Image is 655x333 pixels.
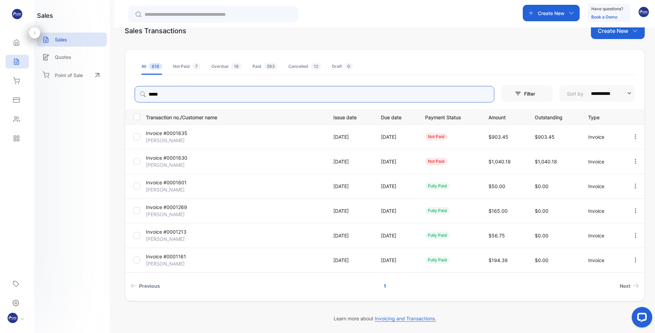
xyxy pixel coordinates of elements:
[617,280,642,292] a: Next page
[489,233,505,238] span: $56.75
[375,280,394,292] a: Page 1 is your current page
[425,133,447,140] div: not paid
[535,233,548,238] span: $0.00
[333,133,367,140] p: [DATE]
[591,23,645,39] button: Create New
[598,27,628,35] p: Create New
[37,11,53,20] h1: sales
[381,133,411,140] p: [DATE]
[231,63,242,70] span: 16
[538,10,565,17] p: Create New
[139,282,160,289] span: Previous
[425,232,450,239] div: fully paid
[146,129,206,137] p: Invoice #0001635
[37,50,107,64] a: Quotes
[639,5,649,21] button: avatar
[146,203,206,211] p: Invoice #0001269
[146,161,206,169] p: [PERSON_NAME]
[381,207,411,214] p: [DATE]
[125,280,644,292] ul: Pagination
[333,257,367,264] p: [DATE]
[489,159,511,164] span: $1,040.18
[375,316,436,322] span: Invoicing and Transactions.
[425,158,447,165] div: not paid
[588,133,618,140] p: Invoice
[381,257,411,264] p: [DATE]
[425,207,450,214] div: fully paid
[588,232,618,239] p: Invoice
[381,232,411,239] p: [DATE]
[535,183,548,189] span: $0.00
[173,63,200,70] div: Not Paid
[489,112,521,121] p: Amount
[535,257,548,263] span: $0.00
[591,14,617,20] a: Book a Demo
[264,63,277,70] span: 593
[425,256,450,264] div: fully paid
[626,304,655,333] iframe: LiveChat chat widget
[535,112,574,121] p: Outstanding
[588,207,618,214] p: Invoice
[489,257,508,263] span: $194.39
[311,63,321,70] span: 12
[523,5,580,21] button: Create New
[489,134,508,140] span: $903.45
[333,232,367,239] p: [DATE]
[146,112,325,121] p: Transaction no./Customer name
[55,53,71,61] p: Quotes
[146,154,206,161] p: Invoice #0001630
[425,112,474,121] p: Payment Status
[146,235,206,243] p: [PERSON_NAME]
[345,63,353,70] span: 0
[381,112,411,121] p: Due date
[37,67,107,83] a: Point of Sale
[149,63,162,70] span: 616
[333,112,367,121] p: Issue date
[588,183,618,190] p: Invoice
[146,253,206,260] p: Invoice #0001161
[559,85,635,102] button: Sort by
[620,282,630,289] span: Next
[588,257,618,264] p: Invoice
[146,137,206,144] p: [PERSON_NAME]
[125,315,645,322] p: Learn more about
[535,159,557,164] span: $1,040.18
[8,313,18,323] img: profile
[288,63,321,70] div: Cancelled
[146,186,206,193] p: [PERSON_NAME]
[381,183,411,190] p: [DATE]
[425,182,450,190] div: fully paid
[55,36,67,43] p: Sales
[567,90,583,97] p: Sort by
[146,228,206,235] p: Invoice #0001213
[146,211,206,218] p: [PERSON_NAME]
[588,158,618,165] p: Invoice
[193,63,200,70] span: 7
[37,33,107,47] a: Sales
[535,134,555,140] span: $903.45
[252,63,277,70] div: Paid
[591,5,623,12] p: Have questions?
[639,7,649,17] img: avatar
[332,63,353,70] div: Draft
[55,72,83,79] p: Point of Sale
[125,26,186,36] div: Sales Transactions
[489,183,505,189] span: $50.00
[141,63,162,70] div: All
[128,280,163,292] a: Previous page
[381,158,411,165] p: [DATE]
[535,208,548,214] span: $0.00
[146,260,206,267] p: [PERSON_NAME]
[333,183,367,190] p: [DATE]
[333,158,367,165] p: [DATE]
[333,207,367,214] p: [DATE]
[211,63,242,70] div: Overdue
[146,179,206,186] p: Invoice #0001601
[588,112,618,121] p: Type
[12,9,22,19] img: logo
[489,208,508,214] span: $165.00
